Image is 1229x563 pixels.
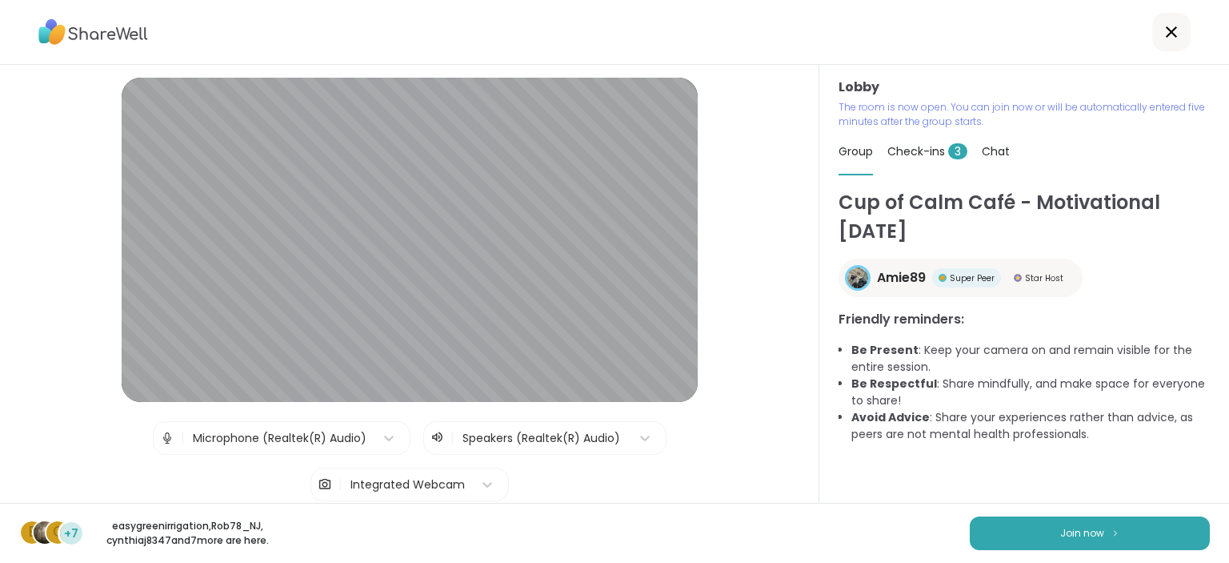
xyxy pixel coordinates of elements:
[1025,272,1063,284] span: Star Host
[318,468,332,501] img: Camera
[851,409,1210,443] li: : Share your experiences rather than advice, as peers are not mental health professionals.
[887,143,967,159] span: Check-ins
[34,521,56,544] img: Rob78_NJ
[851,409,930,425] b: Avoid Advice
[851,342,1210,376] li: : Keep your camera on and remain visible for the entire session.
[839,188,1210,246] h1: Cup of Calm Café - Motivational [DATE]
[193,430,366,447] div: Microphone (Realtek(R) Audio)
[970,517,1210,550] button: Join now
[839,143,873,159] span: Group
[939,274,947,282] img: Super Peer
[38,14,148,50] img: ShareWell Logo
[1111,529,1120,537] img: ShareWell Logomark
[53,522,63,543] span: c
[64,525,78,542] span: +7
[181,422,185,454] span: |
[851,376,1210,409] li: : Share mindfully, and make space for everyone to share!
[851,342,919,358] b: Be Present
[877,268,926,288] span: Amie89
[982,143,1010,159] span: Chat
[839,310,1210,329] h3: Friendly reminders:
[350,477,465,493] div: Integrated Webcam
[839,259,1083,297] a: Amie89Amie89Super PeerSuper PeerStar HostStar Host
[948,143,967,159] span: 3
[338,468,342,501] span: |
[98,519,277,548] p: easygreenirrigation , Rob78_NJ , cynthiaj8347 and 7 more are here.
[847,267,868,288] img: Amie89
[1060,526,1104,541] span: Join now
[160,422,174,454] img: Microphone
[851,376,937,392] b: Be Respectful
[839,100,1210,129] p: The room is now open. You can join now or will be automatically entered five minutes after the gr...
[450,428,454,448] span: |
[1014,274,1022,282] img: Star Host
[950,272,995,284] span: Super Peer
[839,78,1210,97] h3: Lobby
[29,522,35,543] span: e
